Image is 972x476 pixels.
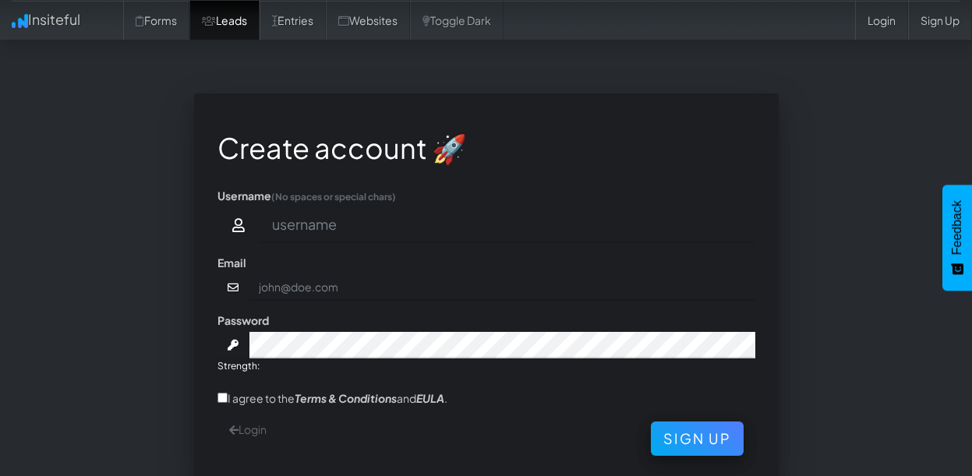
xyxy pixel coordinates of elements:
[217,390,447,406] label: I agree to the and .
[260,1,326,40] a: Entries
[271,191,396,203] small: (No spaces or special chars)
[249,274,755,301] input: john@doe.com
[217,132,755,164] h1: Create account 🚀
[229,422,267,436] a: Login
[295,391,397,405] a: Terms & Conditions
[950,200,964,255] span: Feedback
[189,1,260,40] a: Leads
[217,188,396,203] label: Username
[217,312,269,328] label: Password
[326,1,410,40] a: Websites
[123,1,189,40] a: Forms
[217,393,228,403] input: I agree to theTerms & ConditionsandEULA.
[410,1,504,40] a: Toggle Dark
[260,207,755,243] input: username
[942,185,972,291] button: Feedback - Show survey
[651,421,744,456] button: Sign Up
[416,391,444,405] a: EULA
[12,14,28,28] img: icon.png
[217,255,246,270] label: Email
[908,1,972,40] a: Sign Up
[855,1,908,40] a: Login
